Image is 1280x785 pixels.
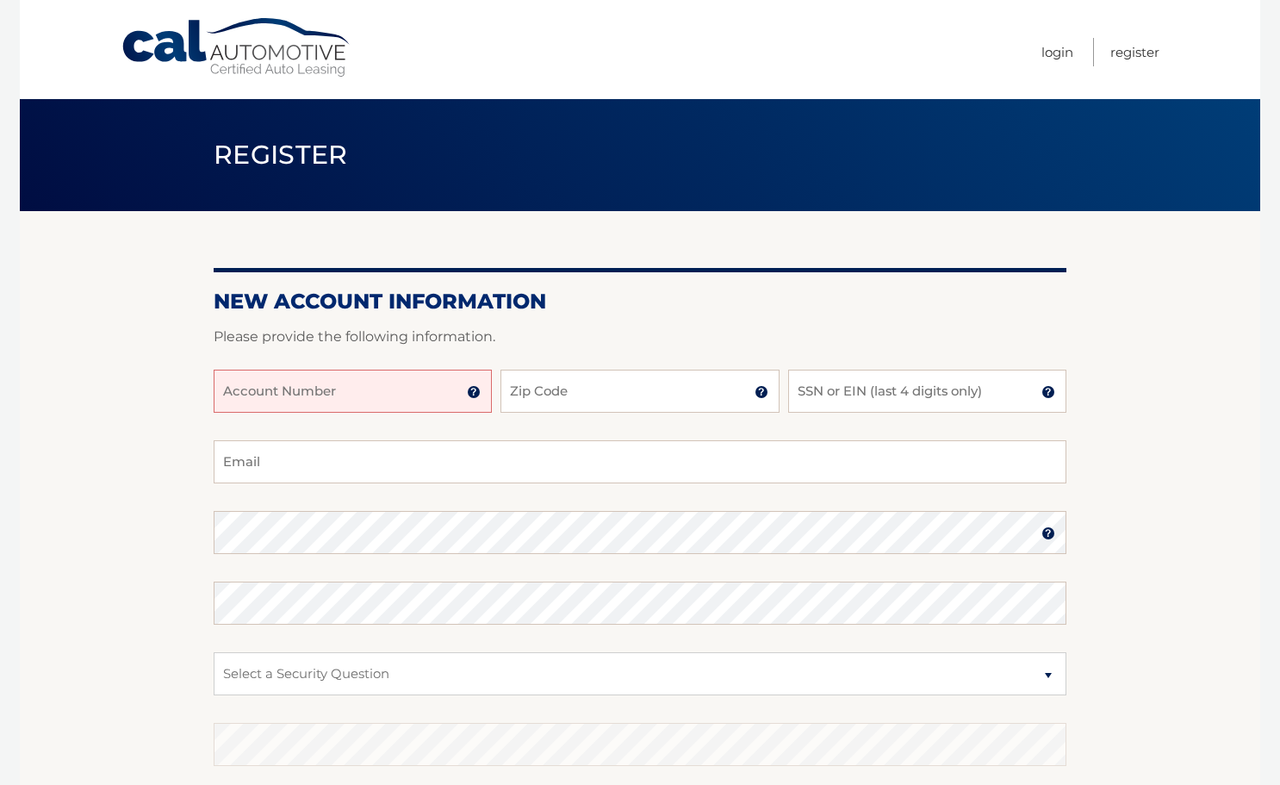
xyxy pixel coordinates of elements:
[1110,38,1159,66] a: Register
[755,385,768,399] img: tooltip.svg
[214,440,1066,483] input: Email
[1041,38,1073,66] a: Login
[214,325,1066,349] p: Please provide the following information.
[121,17,353,78] a: Cal Automotive
[500,370,779,413] input: Zip Code
[214,289,1066,315] h2: New Account Information
[467,385,481,399] img: tooltip.svg
[1041,526,1055,540] img: tooltip.svg
[788,370,1066,413] input: SSN or EIN (last 4 digits only)
[214,139,348,171] span: Register
[214,370,492,413] input: Account Number
[1041,385,1055,399] img: tooltip.svg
